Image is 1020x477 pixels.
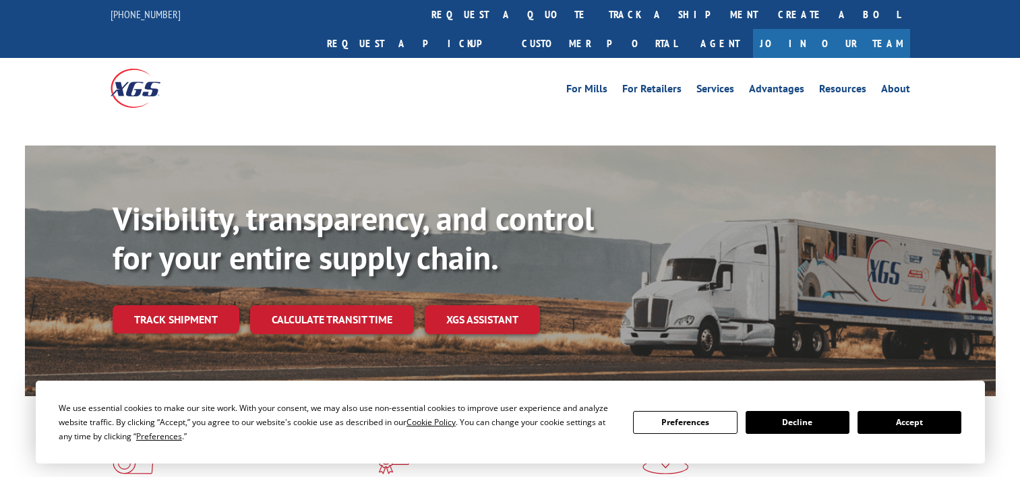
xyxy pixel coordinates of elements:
[407,416,456,428] span: Cookie Policy
[136,431,182,442] span: Preferences
[622,84,682,98] a: For Retailers
[881,84,910,98] a: About
[566,84,607,98] a: For Mills
[749,84,804,98] a: Advantages
[250,305,414,334] a: Calculate transit time
[317,29,512,58] a: Request a pickup
[753,29,910,58] a: Join Our Team
[696,84,734,98] a: Services
[746,411,849,434] button: Decline
[111,7,181,21] a: [PHONE_NUMBER]
[512,29,687,58] a: Customer Portal
[633,411,737,434] button: Preferences
[687,29,753,58] a: Agent
[59,401,617,443] div: We use essential cookies to make our site work. With your consent, we may also use non-essential ...
[36,381,985,464] div: Cookie Consent Prompt
[425,305,540,334] a: XGS ASSISTANT
[113,197,594,278] b: Visibility, transparency, and control for your entire supply chain.
[819,84,866,98] a: Resources
[858,411,961,434] button: Accept
[113,305,239,333] a: Track shipment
